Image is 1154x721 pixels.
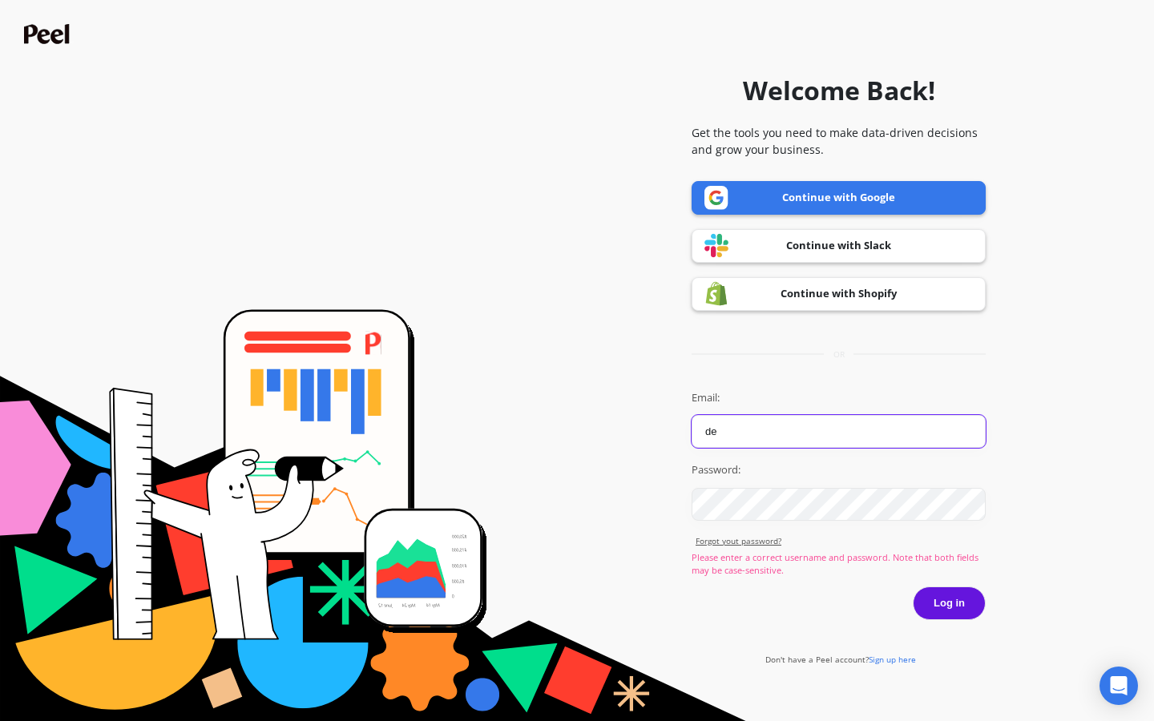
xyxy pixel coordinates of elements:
label: Password: [692,462,986,478]
p: Please enter a correct username and password. Note that both fields may be case-sensitive. [692,551,986,578]
a: Don't have a Peel account?Sign up here [765,654,916,665]
img: Google logo [704,186,728,210]
img: Slack logo [704,233,728,258]
img: Peel [24,24,74,44]
div: or [692,348,986,360]
h1: Welcome Back! [743,71,935,110]
a: Continue with Slack [692,229,986,263]
label: Email: [692,390,986,406]
a: Continue with Google [692,181,986,215]
img: Shopify logo [704,281,728,306]
input: you@example.com [692,415,986,448]
a: Continue with Shopify [692,277,986,311]
span: Sign up here [869,654,916,665]
a: Forgot yout password? [696,535,986,547]
button: Log in [913,586,986,620]
div: Open Intercom Messenger [1100,667,1138,705]
p: Get the tools you need to make data-driven decisions and grow your business. [692,124,986,158]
